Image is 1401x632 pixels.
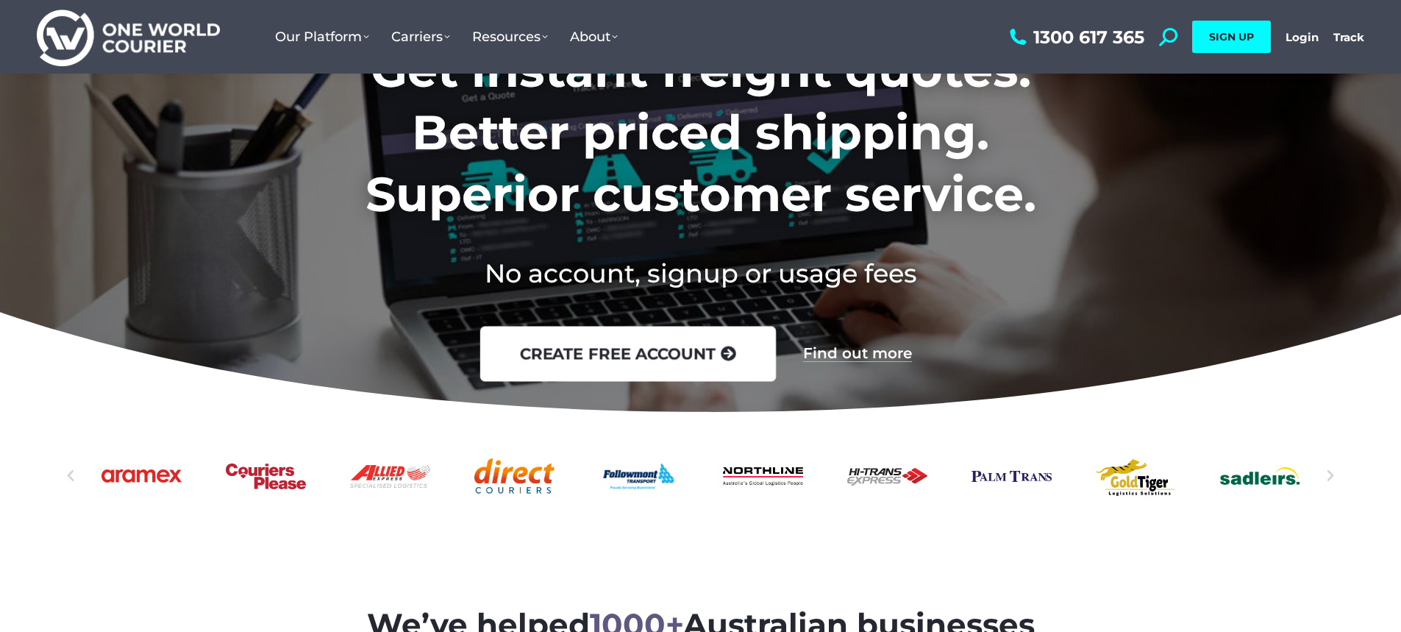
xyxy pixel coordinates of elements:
[1006,28,1144,46] a: 1300 617 365
[972,450,1052,502] div: 13 / 25
[461,14,559,60] a: Resources
[570,29,618,45] span: About
[599,450,679,502] div: 10 / 25
[1209,30,1254,43] span: SIGN UP
[480,326,775,381] a: create free account
[474,450,555,502] a: Direct Couriers logo
[226,450,306,502] a: Couriers Please logo
[1333,30,1364,44] a: Track
[1192,21,1271,53] a: SIGN UP
[380,14,461,60] a: Carriers
[241,255,1160,291] h2: No account, signup or usage fees
[1096,450,1176,502] div: 14 / 25
[847,450,927,502] a: Hi-Trans_logo
[474,450,555,502] div: 9 / 25
[599,450,679,502] a: Followmont transoirt web logo
[101,450,182,502] a: Aramex_logo
[350,450,430,502] div: 8 / 25
[559,14,629,60] a: About
[972,450,1052,502] a: Palm-Trans-logo_x2-1
[1220,450,1300,502] a: Sadleirs_logo_green
[264,14,380,60] a: Our Platform
[101,450,1300,502] div: Slides
[1220,450,1300,502] div: 15 / 25
[391,29,450,45] span: Carriers
[275,29,369,45] span: Our Platform
[101,450,182,502] div: 6 / 25
[472,29,548,45] span: Resources
[723,450,803,502] div: 11 / 25
[350,450,430,502] a: Allied Express logo
[1286,30,1319,44] a: Login
[226,450,306,502] div: 7 / 25
[1096,450,1176,502] a: gb
[723,450,803,502] a: Northline logo
[847,450,927,502] div: 12 / 25
[803,346,912,362] a: Find out more
[37,7,220,67] img: One World Courier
